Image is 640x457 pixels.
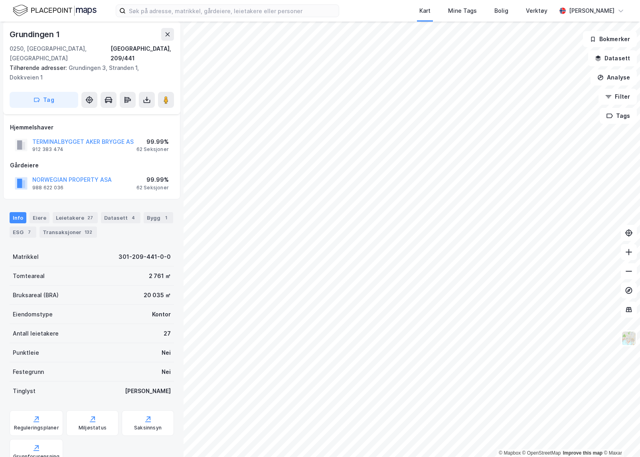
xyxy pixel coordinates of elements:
div: Eiere [30,212,49,223]
div: Miljøstatus [79,425,107,431]
div: Bygg [144,212,173,223]
div: Grundingen 3, Stranden 1, Dokkveien 1 [10,63,168,82]
div: 7 [25,228,33,236]
div: ESG [10,227,36,238]
div: 0250, [GEOGRAPHIC_DATA], [GEOGRAPHIC_DATA] [10,44,111,63]
div: 27 [86,214,95,222]
div: Eiendomstype [13,310,53,319]
div: Datasett [101,212,140,223]
div: Kart [419,6,431,16]
button: Filter [599,89,637,105]
div: 99.99% [136,175,169,185]
div: Leietakere [53,212,98,223]
div: 4 [129,214,137,222]
div: 2 761 ㎡ [149,271,171,281]
a: Improve this map [563,450,602,456]
span: Tilhørende adresser: [10,64,69,71]
div: 1 [162,214,170,222]
div: 99.99% [136,137,169,147]
div: Verktøy [526,6,547,16]
button: Tags [600,108,637,124]
div: [GEOGRAPHIC_DATA], 209/441 [111,44,174,63]
div: 988 622 036 [32,185,63,191]
div: Grundingen 1 [10,28,61,41]
div: 62 Seksjoner [136,146,169,153]
div: 62 Seksjoner [136,185,169,191]
div: Transaksjoner [40,227,97,238]
div: Tomteareal [13,271,45,281]
div: Tinglyst [13,386,36,396]
div: Bolig [494,6,508,16]
img: Z [621,331,636,346]
div: Mine Tags [448,6,477,16]
div: 301-209-441-0-0 [119,252,171,262]
div: Kontor [152,310,171,319]
div: Matrikkel [13,252,39,262]
div: Gårdeiere [10,161,174,170]
a: Mapbox [499,450,521,456]
div: [PERSON_NAME] [569,6,614,16]
div: Hjemmelshaver [10,123,174,132]
div: [PERSON_NAME] [125,386,171,396]
div: Nei [162,348,171,358]
iframe: Chat Widget [600,419,640,457]
div: Bruksareal (BRA) [13,290,59,300]
img: logo.f888ab2527a4732fd821a326f86c7f29.svg [13,4,97,18]
input: Søk på adresse, matrikkel, gårdeiere, leietakere eller personer [126,5,339,17]
button: Bokmerker [583,31,637,47]
div: Punktleie [13,348,39,358]
div: Reguleringsplaner [14,425,59,431]
a: OpenStreetMap [522,450,561,456]
div: 27 [164,329,171,338]
div: Nei [162,367,171,377]
div: Saksinnsyn [134,425,162,431]
div: Antall leietakere [13,329,59,338]
button: Datasett [588,50,637,66]
div: 132 [83,228,94,236]
button: Tag [10,92,78,108]
div: 912 383 474 [32,146,63,153]
div: Info [10,212,26,223]
button: Analyse [591,70,637,85]
div: Festegrunn [13,367,44,377]
div: 20 035 ㎡ [144,290,171,300]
